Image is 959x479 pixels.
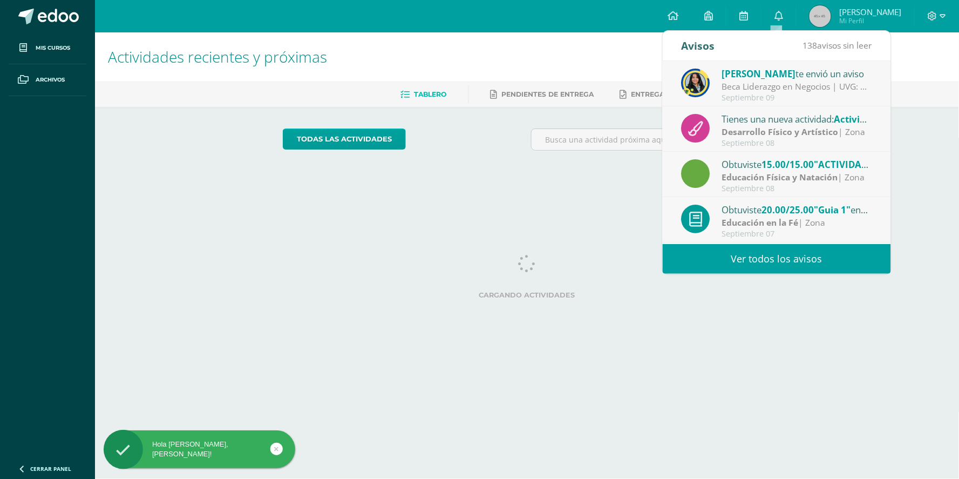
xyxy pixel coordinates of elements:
[108,46,327,67] span: Actividades recientes y próximas
[414,90,447,98] span: Tablero
[401,86,447,103] a: Tablero
[283,129,406,150] a: todas las Actividades
[36,44,70,52] span: Mis cursos
[36,76,65,84] span: Archivos
[104,440,295,459] div: Hola [PERSON_NAME], [PERSON_NAME]!
[803,39,818,51] span: 138
[762,204,814,216] span: 20.00/25.00
[722,171,838,183] strong: Educación Física y Natación
[283,291,771,299] label: Cargando actividades
[722,93,872,103] div: Septiembre 09
[722,112,872,126] div: Tienes una nueva actividad:
[620,86,679,103] a: Entregadas
[722,66,872,80] div: te envió un aviso
[803,39,872,51] span: avisos sin leer
[722,126,839,138] strong: Desarrollo Físico y Artístico
[722,126,872,138] div: | Zona
[722,68,796,80] span: [PERSON_NAME]
[722,217,799,228] strong: Educación en la Fé
[9,64,86,96] a: Archivos
[722,203,872,217] div: Obtuviste en
[722,230,872,239] div: Septiembre 07
[722,157,872,171] div: Obtuviste en
[682,31,715,60] div: Avisos
[722,80,872,93] div: Beca Liderazgo en Negocios | UVG: Gusto en saludarlos chicos, que estén brillando en su práctica....
[502,90,594,98] span: Pendientes de entrega
[810,5,831,27] img: 45x45
[9,32,86,64] a: Mis cursos
[682,69,710,97] img: 9385da7c0ece523bc67fca2554c96817.png
[722,171,872,184] div: | Zona
[631,90,679,98] span: Entregadas
[762,158,814,171] span: 15.00/15.00
[722,139,872,148] div: Septiembre 08
[663,244,891,274] a: Ver todos los avisos
[722,217,872,229] div: | Zona
[814,158,880,171] span: "ACTIVIDAD 2"
[722,184,872,193] div: Septiembre 08
[491,86,594,103] a: Pendientes de entrega
[30,465,71,473] span: Cerrar panel
[532,129,771,150] input: Busca una actividad próxima aquí...
[839,16,901,25] span: Mi Perfil
[839,6,901,17] span: [PERSON_NAME]
[814,204,851,216] span: "Guia 1"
